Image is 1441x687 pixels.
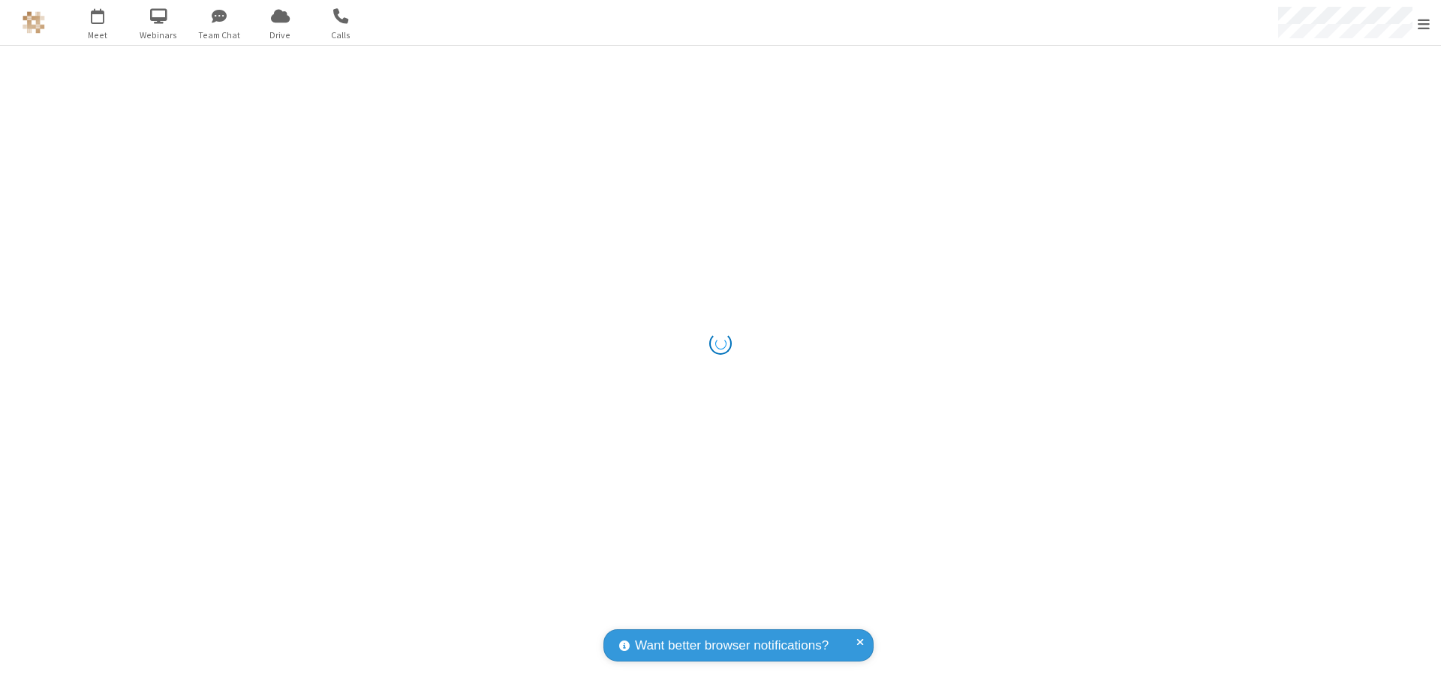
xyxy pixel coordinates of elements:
[70,28,126,42] span: Meet
[252,28,308,42] span: Drive
[635,636,829,655] span: Want better browser notifications?
[191,28,248,42] span: Team Chat
[313,28,369,42] span: Calls
[131,28,187,42] span: Webinars
[23,11,45,34] img: QA Selenium DO NOT DELETE OR CHANGE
